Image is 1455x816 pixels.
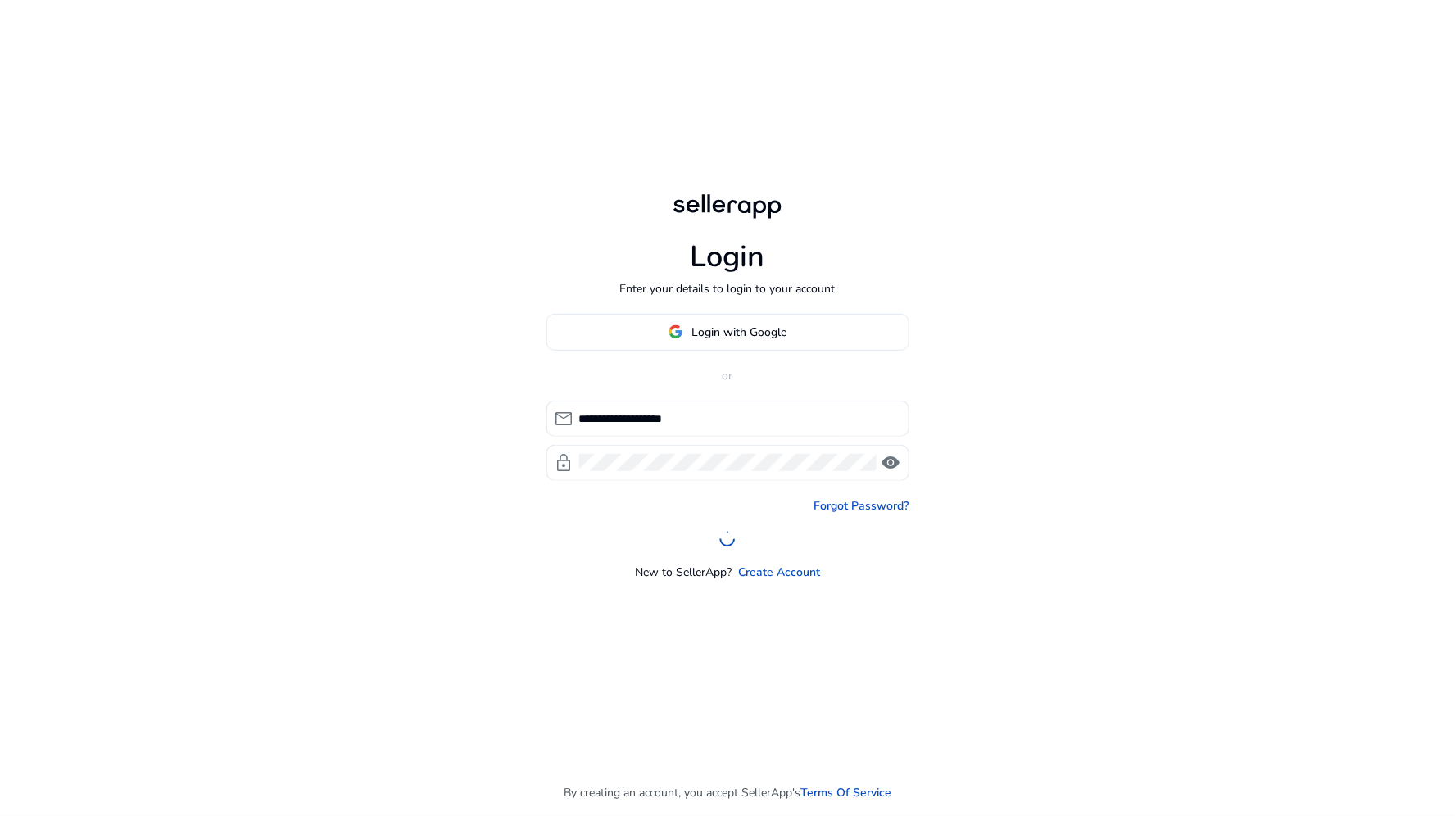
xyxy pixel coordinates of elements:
[620,280,836,297] p: Enter your details to login to your account
[691,239,765,274] h1: Login
[691,324,786,341] span: Login with Google
[669,324,683,339] img: google-logo.svg
[546,314,909,351] button: Login with Google
[635,564,732,581] p: New to SellerApp?
[555,409,574,428] span: mail
[555,453,574,473] span: lock
[800,784,891,801] a: Terms Of Service
[738,564,820,581] a: Create Account
[814,497,909,515] a: Forgot Password?
[546,367,909,384] p: or
[882,453,901,473] span: visibility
